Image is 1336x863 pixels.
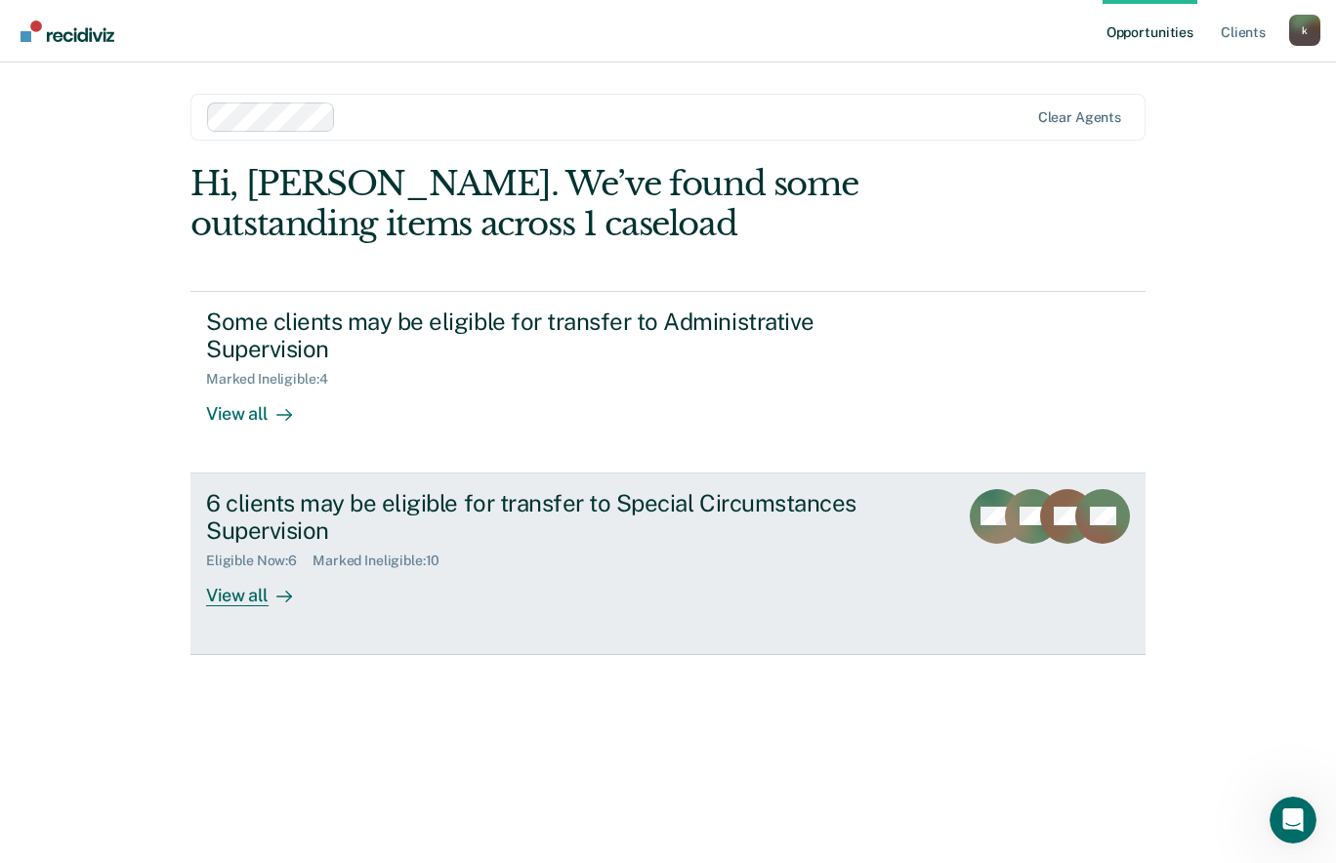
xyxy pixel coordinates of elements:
div: Some clients may be eligible for transfer to Administrative Supervision [206,308,892,364]
div: Eligible Now : 6 [206,553,313,569]
div: Hi, [PERSON_NAME]. We’ve found some outstanding items across 1 caseload [190,164,954,244]
div: Clear agents [1038,109,1121,126]
div: Marked Ineligible : 10 [313,553,455,569]
a: Some clients may be eligible for transfer to Administrative SupervisionMarked Ineligible:4View all [190,291,1146,473]
button: Profile dropdown button [1289,15,1320,46]
div: k [1289,15,1320,46]
img: Recidiviz [21,21,114,42]
div: Marked Ineligible : 4 [206,371,343,388]
div: View all [206,388,315,426]
div: View all [206,569,315,607]
div: 6 clients may be eligible for transfer to Special Circumstances Supervision [206,489,892,546]
iframe: Intercom live chat [1270,797,1316,843]
a: 6 clients may be eligible for transfer to Special Circumstances SupervisionEligible Now:6Marked I... [190,473,1146,655]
